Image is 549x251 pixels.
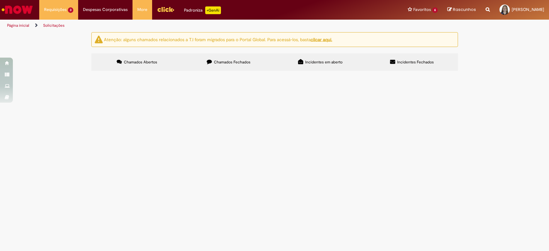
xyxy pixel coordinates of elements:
[397,60,434,65] span: Incidentes Fechados
[205,6,221,14] p: +GenAi
[432,7,438,13] span: 6
[157,5,174,14] img: click_logo_yellow_360x200.png
[83,6,128,13] span: Despesas Corporativas
[124,60,157,65] span: Chamados Abertos
[184,6,221,14] div: Padroniza
[1,3,34,16] img: ServiceNow
[311,36,332,42] a: clicar aqui.
[447,7,476,13] a: Rascunhos
[453,6,476,13] span: Rascunhos
[512,7,544,12] span: [PERSON_NAME]
[305,60,343,65] span: Incidentes em aberto
[68,7,73,13] span: 3
[137,6,147,13] span: More
[214,60,251,65] span: Chamados Fechados
[5,20,361,32] ul: Trilhas de página
[413,6,431,13] span: Favoritos
[43,23,65,28] a: Solicitações
[44,6,67,13] span: Requisições
[7,23,29,28] a: Página inicial
[104,36,332,42] ng-bind-html: Atenção: alguns chamados relacionados a T.I foram migrados para o Portal Global. Para acessá-los,...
